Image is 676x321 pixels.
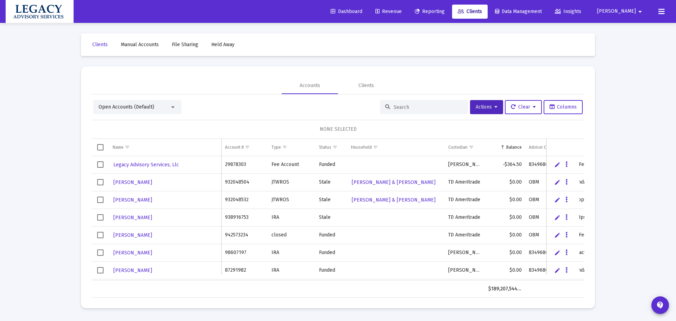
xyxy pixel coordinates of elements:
input: Search [394,104,463,110]
td: 8349686, O8M [525,261,568,279]
td: $0.00 [485,191,525,209]
a: [PERSON_NAME] [113,177,153,187]
div: Select row [97,197,104,203]
a: [PERSON_NAME] [113,248,153,258]
td: TD Ameritrade [445,226,485,244]
button: Columns [544,100,583,114]
mat-icon: arrow_drop_down [636,5,644,19]
span: [PERSON_NAME] [113,197,152,203]
td: TD Ameritrade [445,173,485,191]
div: Select row [97,232,104,238]
span: Data Management [495,8,542,14]
span: Insights [555,8,581,14]
div: Select row [97,249,104,256]
div: Custodian [448,144,468,150]
td: 932048532 [221,191,268,209]
a: [PERSON_NAME] [113,230,153,240]
span: [PERSON_NAME] & [PERSON_NAME] [352,179,436,185]
td: JTWROS [268,173,316,191]
span: Show filter options for column 'Household' [373,144,378,150]
span: Legacy Advisory Services, Llc [113,162,179,168]
span: Clients [92,42,108,48]
span: Revenue [375,8,402,14]
td: Standard Tiered Structure [568,279,632,297]
td: TD Ameritrade [445,191,485,209]
td: IC11 [525,279,568,297]
td: 29878303 [221,156,268,174]
div: Balance [506,144,522,150]
td: Column Custodian [445,139,485,156]
span: [PERSON_NAME] [597,8,636,14]
a: Held Away [206,38,240,52]
a: Dashboard [325,5,368,19]
span: [PERSON_NAME] & [PERSON_NAME] [352,197,436,203]
div: Funded [319,232,344,239]
div: $189,207,544.94 [488,285,522,292]
td: Column Balance [485,139,525,156]
a: Edit [554,197,561,203]
div: Advisor Code [529,144,554,150]
td: O8M [525,209,568,226]
a: Clients [87,38,113,52]
td: IRA [268,261,316,279]
div: Select row [97,267,104,273]
td: Fee Account [268,156,316,174]
span: Manual Accounts [121,42,159,48]
div: Select all [97,144,104,150]
td: JTWROS [268,191,316,209]
div: Type [271,144,281,150]
div: Stale [319,214,344,221]
button: Actions [470,100,503,114]
div: Funded [319,267,344,274]
button: [PERSON_NAME] [589,4,653,18]
a: [PERSON_NAME] [113,195,153,205]
td: TD Ameritrade [445,209,485,226]
div: Accounts [300,82,320,89]
span: File Sharing [172,42,198,48]
td: $0.00 [485,209,525,226]
span: [PERSON_NAME] [113,215,152,221]
span: Clients [458,8,482,14]
td: 8349686, O8M [525,244,568,261]
td: closed [268,226,316,244]
td: TD Ameritrade [445,279,485,297]
td: Column Household [348,139,444,156]
mat-icon: contact_support [656,301,664,309]
a: Edit [554,179,561,185]
a: Edit [554,267,561,273]
div: Name [113,144,124,150]
td: -$364.50 [485,156,525,174]
a: Insights [549,5,587,19]
td: O8M [525,173,568,191]
span: Clear [511,104,536,110]
td: Tax Exempt [268,279,316,297]
div: Data grid [92,139,584,298]
div: NONE SELECTED [97,126,579,133]
div: Select row [97,161,104,168]
span: Show filter options for column 'Name' [125,144,130,150]
td: $0.00 [485,226,525,244]
td: 942573234 [221,226,268,244]
a: [PERSON_NAME] [113,212,153,223]
td: [PERSON_NAME] [445,156,485,174]
div: Select row [97,214,104,221]
td: 894002184 [221,279,268,297]
td: 938916753 [221,209,268,226]
td: Column Account # [221,139,268,156]
div: Funded [319,249,344,256]
div: Account # [225,144,244,150]
a: Manual Accounts [115,38,164,52]
a: Edit [554,232,561,238]
div: Stale [319,196,344,203]
td: IRA [268,244,316,261]
td: O8M [525,226,568,244]
a: Reporting [409,5,450,19]
td: $0.00 [485,279,525,297]
a: Edit [554,161,561,168]
a: Clients [452,5,488,19]
span: Columns [550,104,577,110]
span: Open Accounts (Default) [99,104,154,110]
img: Dashboard [11,5,68,19]
a: File Sharing [166,38,204,52]
td: Column Advisor Code [525,139,568,156]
